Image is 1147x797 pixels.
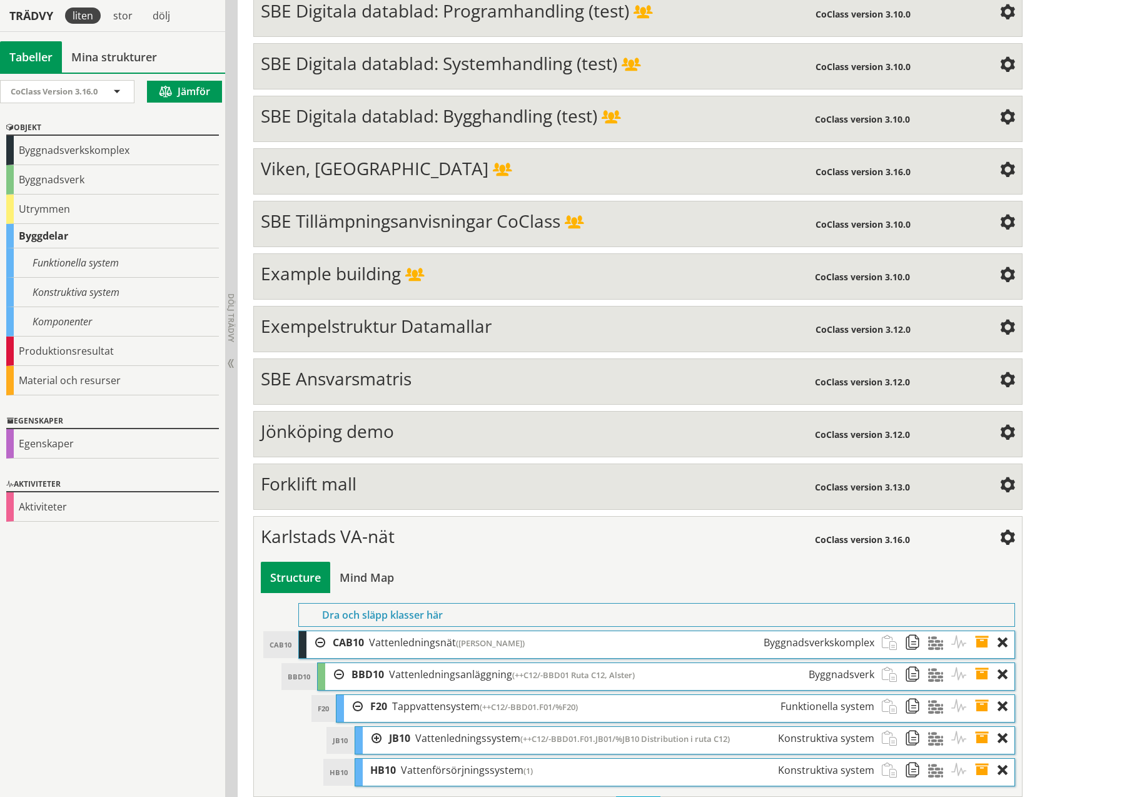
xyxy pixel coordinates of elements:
span: CoClass version 3.12.0 [815,376,910,388]
span: Material [928,759,951,782]
span: Egenskaper [974,631,998,654]
div: CAB10.BBD10.F20.HB10 [363,759,881,782]
div: Ta bort objekt [998,631,1014,654]
div: Aktiviteter [6,492,219,522]
div: Komponenter [6,307,219,337]
div: Byggnadsverkskomplex [6,136,219,165]
span: Funktionella system [781,699,874,713]
span: CoClass version 3.10.0 [816,8,911,20]
span: Klistra in strukturobjekt [882,663,905,686]
span: Aktiviteter [951,759,974,782]
button: Jämför [147,81,222,103]
span: (++C12/-BBD01.F01.JB01/%JB10 Distribution i ruta C12) [520,733,730,744]
span: Aktiviteter [951,631,974,654]
div: HB10 [323,759,354,786]
span: Egenskaper [974,759,998,782]
span: Material [928,631,951,654]
div: Byggnadsverk [6,165,219,195]
span: CoClass version 3.16.0 [815,534,910,546]
span: Aktiviteter [951,695,974,718]
span: Delad struktur [634,6,652,20]
div: Byggdelar [6,224,219,248]
span: HB10 [370,763,396,777]
span: CoClass version 3.10.0 [815,271,910,283]
div: CAB10.BBD10.F20.JB10 [381,727,881,750]
span: Dölj trädvy [226,293,236,342]
div: Konstruktiva system [6,278,219,307]
div: CAB10 [325,631,881,654]
span: CoClass version 3.10.0 [816,61,911,73]
span: Vattenledningsanläggning [389,668,512,681]
div: Produktionsresultat [6,337,219,366]
span: Aktiviteter [951,663,974,686]
span: BBD10 [351,668,384,681]
div: CAB10.BBD10 [344,663,881,686]
span: SBE Digitala datablad: Bygghandling (test) [261,104,597,128]
div: Egenskaper [6,414,219,429]
span: JB10 [389,731,410,745]
span: Klistra in strukturobjekt [882,727,905,750]
span: Forklift mall [261,472,356,495]
div: JB10 [326,727,354,754]
span: Inställningar [1000,163,1015,178]
span: Byggnadsverk [809,668,874,681]
div: Funktionella system [6,248,219,278]
span: Klistra in strukturobjekt [882,759,905,782]
span: Exempelstruktur Datamallar [261,314,492,338]
span: (++C12/-BBD01.F01/%F20) [480,701,578,713]
span: CoClass version 3.10.0 [816,218,911,230]
span: Inställningar [1000,479,1015,494]
div: Egenskaper [6,429,219,459]
span: Klistra in strukturobjekt [882,631,905,654]
span: Inställningar [1000,216,1015,231]
span: Egenskaper [974,727,998,750]
div: Material och resurser [6,366,219,395]
span: Viken, [GEOGRAPHIC_DATA] [261,156,488,180]
span: CoClass version 3.13.0 [815,481,910,493]
span: Inställningar [1000,373,1015,388]
span: Byggnadsverkskomplex [764,636,874,649]
span: Delad struktur [622,59,640,73]
span: ([PERSON_NAME]) [456,637,525,649]
div: Bygg och visa struktur i tabellvy [261,562,330,593]
div: stor [106,8,140,24]
div: Aktiviteter [6,477,219,492]
span: Karlstads VA-nät [261,524,395,548]
div: BBD10 [281,663,316,690]
div: CAB10.BBD10.F20 [363,695,881,718]
span: Kopiera strukturobjekt [905,695,928,718]
span: CoClass version 3.16.0 [816,166,911,178]
div: CAB10 [263,631,298,658]
span: Inställningar [1000,58,1015,73]
span: Material [928,695,951,718]
span: (++C12/-BBD01 Ruta C12, Alster) [512,669,635,681]
span: (1) [523,765,533,776]
div: Ta bort objekt [998,663,1014,686]
span: Tappvattensystem [392,699,480,713]
div: Ta bort objekt [998,695,1014,718]
span: Delad struktur [565,216,584,230]
span: Inställningar [1000,426,1015,441]
div: Dra och släpp klasser här [298,603,1014,627]
span: Klistra in strukturobjekt [882,695,905,718]
span: Vattenledningssystem [415,731,520,745]
span: F20 [370,699,387,713]
span: Vattenledningsnät [369,636,456,649]
span: Inställningar [1000,321,1015,336]
span: CoClass version 3.12.0 [815,429,910,440]
span: Vattenförsörjningssystem [401,763,523,777]
div: Ta bort objekt [998,759,1014,782]
span: Egenskaper [974,695,998,718]
span: Kopiera strukturobjekt [905,759,928,782]
span: Inställningar [1000,268,1015,283]
div: F20 [311,695,335,722]
span: Kopiera strukturobjekt [905,663,928,686]
span: Delad struktur [493,164,512,178]
span: SBE Tillämpningsanvisningar CoClass [261,209,560,233]
span: SBE Ansvarsmatris [261,367,412,390]
span: SBE Digitala datablad: Systemhandling (test) [261,51,617,75]
span: Delad struktur [602,111,620,125]
span: Kopiera strukturobjekt [905,631,928,654]
span: Aktiviteter [951,727,974,750]
div: Objekt [6,121,219,136]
